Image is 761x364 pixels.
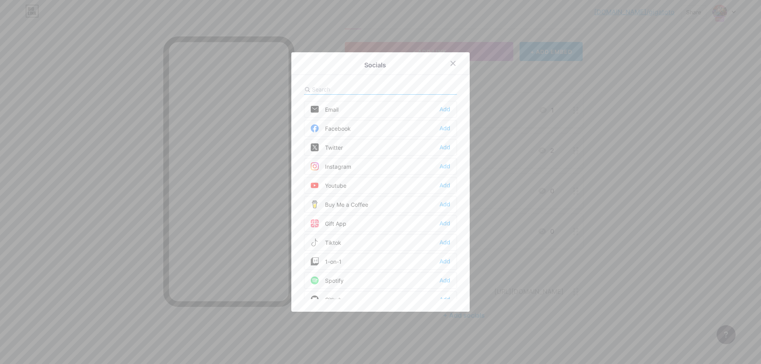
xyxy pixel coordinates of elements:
div: Spotify [311,276,344,284]
div: Add [440,162,450,170]
div: Add [440,295,450,303]
div: Add [440,143,450,151]
div: Instagram [311,162,351,170]
div: Youtube [311,181,346,189]
div: Github [311,295,342,303]
div: Add [440,200,450,208]
div: Add [440,276,450,284]
input: Search [312,85,400,93]
div: Add [440,238,450,246]
div: Add [440,219,450,227]
div: Gift App [311,219,346,227]
div: Twitter [311,143,343,151]
div: Facebook [311,124,351,132]
div: Tiktok [311,238,341,246]
div: Add [440,181,450,189]
div: Add [440,124,450,132]
div: Add [440,105,450,113]
div: Add [440,257,450,265]
div: Socials [364,60,386,70]
div: Buy Me a Coffee [311,200,368,208]
div: Email [311,105,338,113]
div: 1-on-1 [311,257,342,265]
